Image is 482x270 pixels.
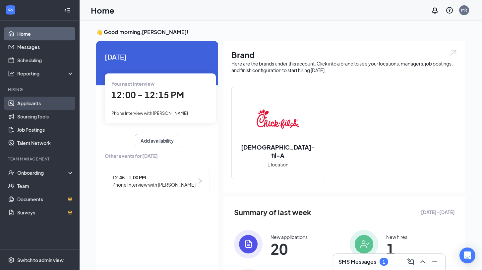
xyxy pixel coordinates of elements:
span: 12:45 - 1:00 PM [112,174,196,181]
a: Team [17,179,74,193]
h3: 👋 Good morning, [PERSON_NAME] ! [96,28,465,36]
div: 1 [383,259,385,265]
a: Sourcing Tools [17,110,74,123]
a: SurveysCrown [17,206,74,219]
h1: Home [91,5,114,16]
div: New applications [271,234,308,240]
img: icon [350,230,378,258]
svg: WorkstreamLogo [7,7,14,13]
svg: UserCheck [8,169,15,176]
h2: [DEMOGRAPHIC_DATA]-fil-A [232,143,324,159]
span: 1 location [268,161,288,168]
button: Add availability [135,134,179,147]
img: open.6027fd2a22e1237b5b06.svg [449,49,457,57]
div: New hires [386,234,407,240]
h3: SMS Messages [338,258,376,265]
img: icon [234,230,263,258]
div: Reporting [17,70,74,77]
a: Home [17,27,74,40]
svg: QuestionInfo [446,6,453,14]
span: [DATE] - [DATE] [421,208,455,216]
div: Here are the brands under this account. Click into a brand to see your locations, managers, job p... [231,60,457,73]
svg: Notifications [431,6,439,14]
svg: Settings [8,257,15,263]
button: Minimize [429,256,440,267]
svg: Minimize [431,258,439,266]
div: Onboarding [17,169,68,176]
div: Open Intercom Messenger [459,247,475,263]
span: Your next interview [111,81,154,87]
button: ComposeMessage [405,256,416,267]
span: [DATE] [105,52,210,62]
a: Talent Network [17,136,74,150]
div: Hiring [8,87,73,92]
a: Scheduling [17,54,74,67]
a: DocumentsCrown [17,193,74,206]
svg: Analysis [8,70,15,77]
span: Summary of last week [234,206,311,218]
img: Chick-fil-A [257,98,299,140]
svg: ChevronUp [419,258,427,266]
span: 1 [386,243,407,255]
div: MR [461,7,467,13]
a: Job Postings [17,123,74,136]
svg: ComposeMessage [407,258,415,266]
div: Team Management [8,156,73,162]
span: Phone Interview with [PERSON_NAME] [111,111,188,116]
span: Phone Interview with [PERSON_NAME] [112,181,196,188]
div: Switch to admin view [17,257,64,263]
a: Messages [17,40,74,54]
span: 12:00 - 12:15 PM [111,89,184,100]
svg: Collapse [64,7,71,14]
a: Applicants [17,97,74,110]
h1: Brand [231,49,457,60]
button: ChevronUp [417,256,428,267]
span: 20 [271,243,308,255]
span: Other events for [DATE] [105,152,210,159]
